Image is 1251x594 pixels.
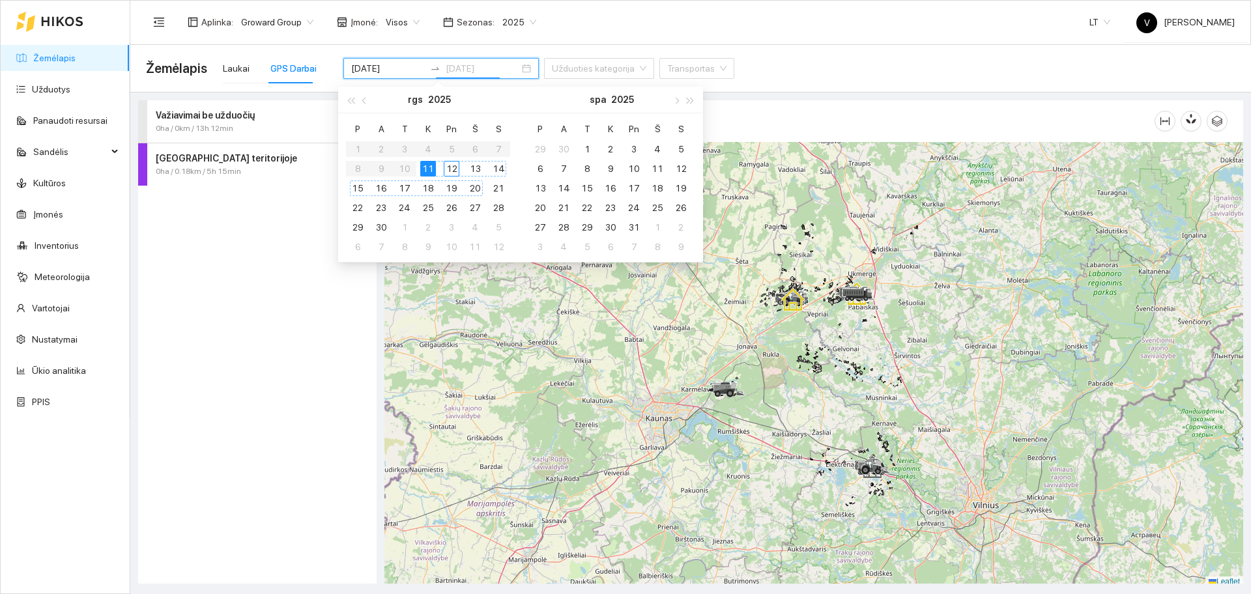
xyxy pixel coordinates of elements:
td: 2025-10-08 [575,159,599,178]
div: 25 [650,200,665,216]
a: Leaflet [1209,577,1240,586]
td: 2025-10-14 [552,178,575,198]
button: 2025 [611,87,634,113]
td: 2025-10-20 [528,198,552,218]
div: 9 [603,161,618,177]
span: 0ha / 0km / 13h 12min [156,122,233,135]
span: calendar [443,17,453,27]
div: 30 [373,219,389,235]
a: Kultūros [33,178,66,188]
div: 8 [579,161,595,177]
td: 2025-09-11 [416,159,440,178]
div: 4 [467,219,483,235]
div: 7 [626,239,642,255]
span: to [430,63,440,74]
div: 8 [397,239,412,255]
div: 18 [420,180,436,196]
td: 2025-09-18 [416,178,440,198]
span: Įmonė : [351,15,378,29]
td: 2025-10-03 [622,139,646,159]
td: 2025-10-09 [599,159,622,178]
td: 2025-11-05 [575,237,599,257]
th: K [416,119,440,139]
td: 2025-10-29 [575,218,599,237]
a: Inventorius [35,240,79,251]
div: 10 [444,239,459,255]
div: 28 [491,200,506,216]
td: 2025-09-29 [528,139,552,159]
td: 2025-10-26 [669,198,693,218]
td: 2025-10-13 [528,178,552,198]
td: 2025-11-03 [528,237,552,257]
div: 30 [603,219,618,235]
td: 2025-10-21 [552,198,575,218]
td: 2025-09-28 [487,198,510,218]
span: LT [1089,12,1110,32]
div: 1 [397,219,412,235]
th: Pn [622,119,646,139]
a: Užduotys [32,84,70,94]
div: 12 [491,239,506,255]
td: 2025-10-06 [528,159,552,178]
div: 12 [444,161,459,177]
span: Sezonas : [457,15,495,29]
div: 22 [350,200,366,216]
strong: [GEOGRAPHIC_DATA] teritorijoje [156,153,297,163]
button: menu-fold [146,9,172,35]
div: 3 [626,141,642,157]
td: 2025-11-02 [669,218,693,237]
div: 20 [467,180,483,196]
td: 2025-10-01 [575,139,599,159]
td: 2025-10-02 [599,139,622,159]
td: 2025-10-15 [575,178,599,198]
td: 2025-10-27 [528,218,552,237]
td: 2025-09-30 [552,139,575,159]
div: 11 [467,239,483,255]
td: 2025-10-19 [669,178,693,198]
span: Visos [386,12,420,32]
span: swap-right [430,63,440,74]
td: 2025-09-23 [369,198,393,218]
a: Ūkio analitika [32,365,86,376]
button: column-width [1155,111,1175,132]
input: Pradžios data [351,61,425,76]
div: 15 [579,180,595,196]
td: 2025-10-01 [393,218,416,237]
div: Žemėlapis [400,102,1155,139]
input: Pabaigos data [446,61,519,76]
div: 23 [603,200,618,216]
th: Pn [440,119,463,139]
div: 7 [373,239,389,255]
div: 19 [673,180,689,196]
td: 2025-09-21 [487,178,510,198]
div: 20 [532,200,548,216]
div: 8 [650,239,665,255]
div: 27 [532,219,548,235]
div: 9 [420,239,436,255]
th: T [575,119,599,139]
a: Žemėlapis [33,53,76,63]
td: 2025-10-05 [487,218,510,237]
td: 2025-10-23 [599,198,622,218]
th: K [599,119,622,139]
span: [PERSON_NAME] [1136,17,1235,27]
td: 2025-10-25 [646,198,669,218]
span: Aplinka : [201,15,233,29]
div: 12 [673,161,689,177]
div: 5 [673,141,689,157]
div: 2 [673,219,689,235]
a: Įmonės [33,209,63,219]
div: 11 [650,161,665,177]
td: 2025-09-20 [463,178,487,198]
div: 27 [467,200,483,216]
td: 2025-09-13 [463,159,487,178]
td: 2025-09-29 [346,218,369,237]
td: 2025-10-31 [622,218,646,237]
div: 2 [420,219,436,235]
a: Panaudoti resursai [33,115,108,126]
td: 2025-10-10 [622,159,646,178]
div: 29 [350,219,366,235]
td: 2025-09-24 [393,198,416,218]
td: 2025-10-28 [552,218,575,237]
div: 21 [556,200,571,216]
